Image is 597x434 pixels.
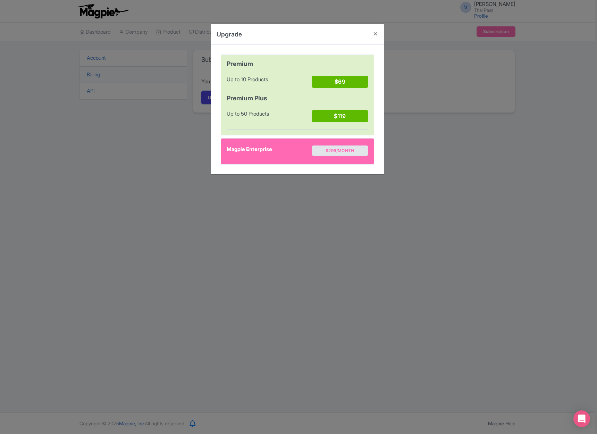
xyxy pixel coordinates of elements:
[312,76,368,88] button: $69
[227,95,368,102] h4: Premium Plus
[312,145,368,156] button: $299/month
[227,110,312,125] div: Up to 50 Products
[312,110,368,122] button: $119
[367,24,384,44] button: Close
[217,30,242,39] h4: Upgrade
[227,60,368,67] h4: Premium
[573,410,590,427] div: Open Intercom Messenger
[227,76,312,91] div: Up to 10 Products
[227,145,312,159] div: Magpie Enterprise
